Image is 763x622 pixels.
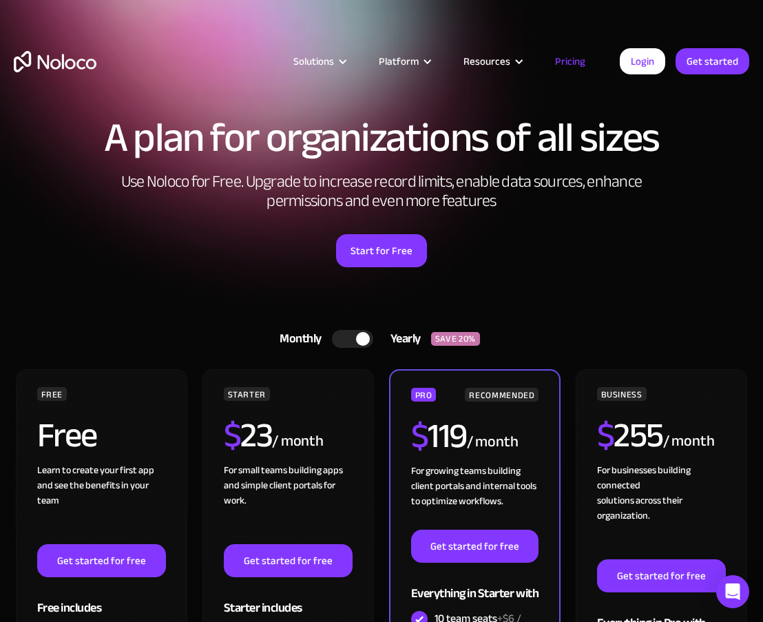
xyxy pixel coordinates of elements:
[446,52,538,70] div: Resources
[14,117,749,158] h1: A plan for organizations of all sizes
[336,234,427,267] a: Start for Free
[676,48,749,74] a: Get started
[411,419,467,453] h2: 119
[37,577,167,622] div: Free includes
[362,52,446,70] div: Platform
[14,51,96,72] a: home
[37,387,67,401] div: FREE
[224,577,353,622] div: Starter includes
[373,329,431,349] div: Yearly
[37,544,167,577] a: Get started for free
[411,388,437,402] div: PRO
[276,52,362,70] div: Solutions
[463,52,510,70] div: Resources
[431,332,480,346] div: SAVE 20%
[465,388,539,402] div: RECOMMENDED
[597,559,727,592] a: Get started for free
[106,172,657,211] h2: Use Noloco for Free. Upgrade to increase record limits, enable data sources, enhance permissions ...
[597,418,663,453] h2: 255
[224,403,241,468] span: $
[411,530,539,563] a: Get started for free
[620,48,665,74] a: Login
[272,431,324,453] div: / month
[411,464,539,530] div: For growing teams building client portals and internal tools to optimize workflows.
[37,418,97,453] h2: Free
[663,431,715,453] div: / month
[262,329,332,349] div: Monthly
[597,387,647,401] div: BUSINESS
[224,463,353,544] div: For small teams building apps and simple client portals for work. ‍
[224,387,270,401] div: STARTER
[716,575,749,608] div: Open Intercom Messenger
[467,431,519,453] div: / month
[293,52,334,70] div: Solutions
[538,52,603,70] a: Pricing
[224,544,353,577] a: Get started for free
[411,563,539,608] div: Everything in Starter with
[597,403,614,468] span: $
[597,463,727,559] div: For businesses building connected solutions across their organization. ‍
[411,404,428,468] span: $
[379,52,419,70] div: Platform
[37,463,167,544] div: Learn to create your first app and see the benefits in your team ‍
[224,418,273,453] h2: 23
